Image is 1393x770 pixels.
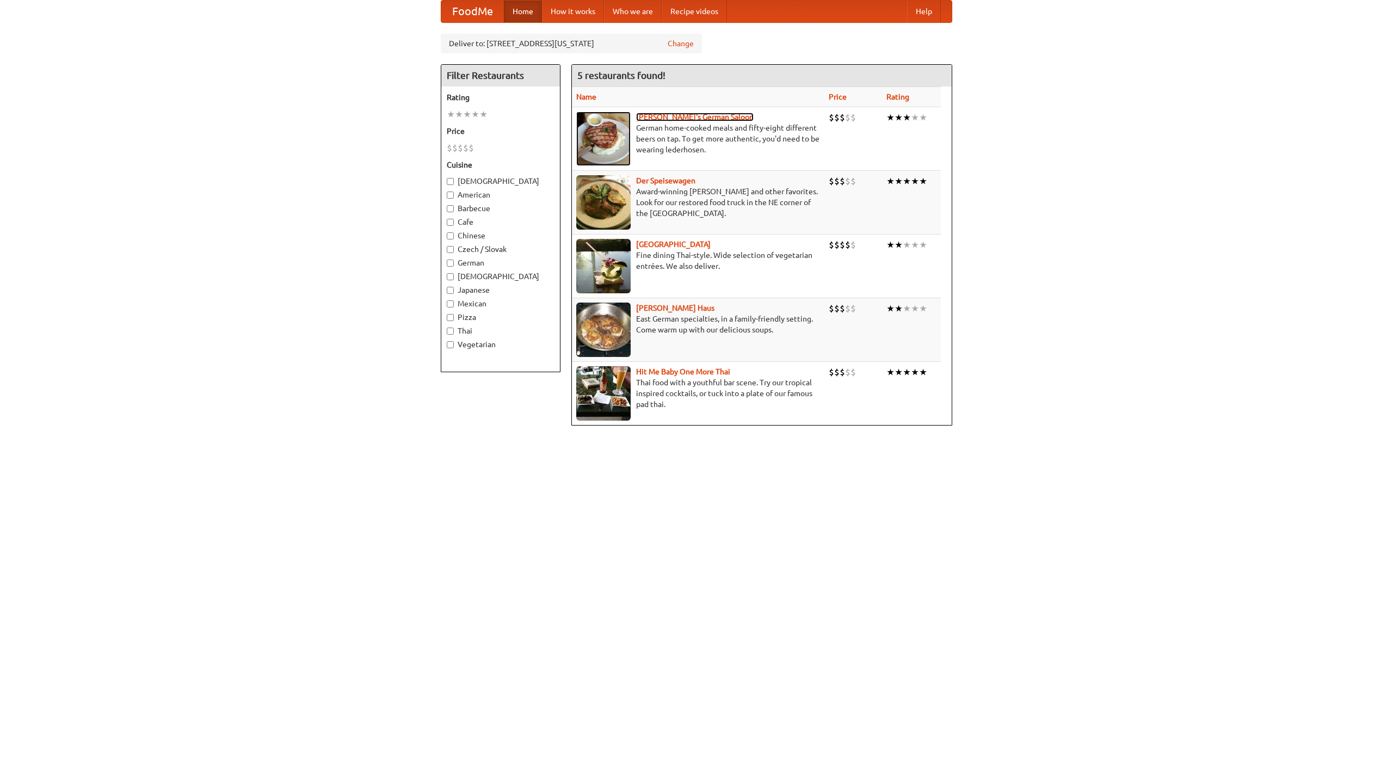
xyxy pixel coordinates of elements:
li: ★ [911,303,919,315]
li: $ [850,366,856,378]
li: ★ [463,108,471,120]
input: Thai [447,328,454,335]
li: $ [845,112,850,124]
input: Vegetarian [447,341,454,348]
label: Barbecue [447,203,554,214]
li: $ [469,142,474,154]
input: Mexican [447,300,454,307]
li: $ [447,142,452,154]
li: ★ [455,108,463,120]
li: ★ [919,303,927,315]
input: Czech / Slovak [447,246,454,253]
input: Cafe [447,219,454,226]
li: $ [845,366,850,378]
a: Help [907,1,941,22]
li: ★ [895,239,903,251]
label: Mexican [447,298,554,309]
label: American [447,189,554,200]
ng-pluralize: 5 restaurants found! [577,70,665,81]
a: Der Speisewagen [636,176,695,185]
li: $ [829,175,834,187]
a: Change [668,38,694,49]
li: ★ [886,175,895,187]
p: Award-winning [PERSON_NAME] and other favorites. Look for our restored food truck in the NE corne... [576,186,820,219]
input: German [447,260,454,267]
li: $ [840,112,845,124]
li: $ [850,239,856,251]
a: Rating [886,93,909,101]
li: $ [834,239,840,251]
li: $ [829,112,834,124]
li: ★ [903,175,911,187]
label: Japanese [447,285,554,295]
li: $ [463,142,469,154]
input: Barbecue [447,205,454,212]
li: $ [834,303,840,315]
li: ★ [886,239,895,251]
a: How it works [542,1,604,22]
label: Thai [447,325,554,336]
a: [PERSON_NAME] Haus [636,304,714,312]
li: $ [850,303,856,315]
li: $ [458,142,463,154]
li: $ [845,239,850,251]
li: ★ [911,112,919,124]
label: Pizza [447,312,554,323]
input: Pizza [447,314,454,321]
li: ★ [471,108,479,120]
input: American [447,192,454,199]
li: $ [829,239,834,251]
li: ★ [903,112,911,124]
li: $ [845,175,850,187]
a: [GEOGRAPHIC_DATA] [636,240,711,249]
li: $ [845,303,850,315]
a: [PERSON_NAME]'s German Saloon [636,113,754,121]
li: ★ [479,108,488,120]
li: ★ [895,303,903,315]
a: Home [504,1,542,22]
li: ★ [911,175,919,187]
img: satay.jpg [576,239,631,293]
li: ★ [903,239,911,251]
a: Recipe videos [662,1,727,22]
li: $ [840,239,845,251]
div: Deliver to: [STREET_ADDRESS][US_STATE] [441,34,702,53]
li: ★ [903,366,911,378]
label: Cafe [447,217,554,227]
li: ★ [919,175,927,187]
li: ★ [919,239,927,251]
li: ★ [919,112,927,124]
li: $ [834,366,840,378]
input: Japanese [447,287,454,294]
p: Fine dining Thai-style. Wide selection of vegetarian entrées. We also deliver. [576,250,820,272]
li: $ [850,175,856,187]
li: ★ [886,112,895,124]
li: $ [850,112,856,124]
li: $ [834,112,840,124]
li: ★ [903,303,911,315]
li: $ [829,366,834,378]
a: Price [829,93,847,101]
input: [DEMOGRAPHIC_DATA] [447,178,454,185]
img: kohlhaus.jpg [576,303,631,357]
h4: Filter Restaurants [441,65,560,87]
label: Vegetarian [447,339,554,350]
img: speisewagen.jpg [576,175,631,230]
h5: Rating [447,92,554,103]
li: $ [834,175,840,187]
a: Who we are [604,1,662,22]
li: $ [840,175,845,187]
input: [DEMOGRAPHIC_DATA] [447,273,454,280]
input: Chinese [447,232,454,239]
a: FoodMe [441,1,504,22]
h5: Price [447,126,554,137]
p: Thai food with a youthful bar scene. Try our tropical inspired cocktails, or tuck into a plate of... [576,377,820,410]
li: $ [452,142,458,154]
li: ★ [895,175,903,187]
img: esthers.jpg [576,112,631,166]
li: ★ [886,366,895,378]
li: ★ [911,366,919,378]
